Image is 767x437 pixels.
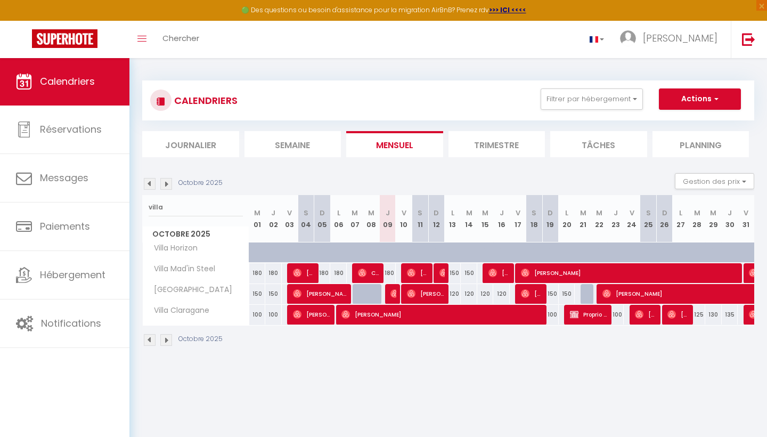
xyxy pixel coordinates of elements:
[337,208,340,218] abbr: L
[293,304,331,325] span: [PERSON_NAME]
[347,195,363,242] th: 07
[640,195,657,242] th: 25
[482,208,488,218] abbr: M
[143,226,249,242] span: Octobre 2025
[689,305,706,325] div: 125
[667,304,689,325] span: [PERSON_NAME]
[330,263,347,283] div: 180
[679,208,682,218] abbr: L
[407,263,429,283] span: [PERSON_NAME]
[287,208,292,218] abbr: V
[710,208,716,218] abbr: M
[448,131,545,157] li: Trimestre
[526,195,543,242] th: 18
[510,195,526,242] th: 17
[559,195,575,242] th: 20
[580,208,586,218] abbr: M
[379,263,396,283] div: 180
[40,171,88,184] span: Messages
[40,220,90,233] span: Paiements
[412,195,428,242] th: 11
[320,208,325,218] abbr: D
[418,208,422,218] abbr: S
[142,131,239,157] li: Journalier
[461,263,477,283] div: 150
[620,30,636,46] img: ...
[575,195,591,242] th: 21
[265,263,282,283] div: 180
[314,263,331,283] div: 180
[265,305,282,325] div: 100
[314,195,331,242] th: 05
[624,195,640,242] th: 24
[659,88,741,110] button: Actions
[542,195,559,242] th: 19
[493,195,510,242] th: 16
[521,263,741,283] span: [PERSON_NAME]
[489,5,526,14] strong: >>> ICI <<<<
[144,284,235,296] span: [GEOGRAPHIC_DATA]
[402,208,406,218] abbr: V
[548,208,553,218] abbr: D
[630,208,634,218] abbr: V
[542,284,559,304] div: 150
[396,195,412,242] th: 10
[407,284,445,304] span: [PERSON_NAME]
[635,304,657,325] span: [PERSON_NAME]
[330,195,347,242] th: 06
[40,123,102,136] span: Réservations
[550,131,647,157] li: Tâches
[434,208,439,218] abbr: D
[565,208,568,218] abbr: L
[144,305,212,317] span: Villa Claragane
[386,208,390,218] abbr: J
[282,195,298,242] th: 03
[596,208,602,218] abbr: M
[144,263,218,275] span: Villa Mad'in Steel
[516,208,520,218] abbr: V
[722,305,738,325] div: 135
[244,131,341,157] li: Semaine
[379,195,396,242] th: 09
[608,305,624,325] div: 100
[689,195,706,242] th: 28
[40,75,95,88] span: Calendriers
[656,195,673,242] th: 26
[265,284,282,304] div: 150
[445,195,461,242] th: 13
[675,173,754,189] button: Gestion des prix
[293,263,315,283] span: [PERSON_NAME]
[254,208,260,218] abbr: M
[608,195,624,242] th: 23
[178,178,223,188] p: Octobre 2025
[172,88,238,112] h3: CALENDRIERS
[742,33,755,46] img: logout
[728,208,732,218] abbr: J
[559,284,575,304] div: 150
[652,131,749,157] li: Planning
[466,208,472,218] abbr: M
[154,21,207,58] a: Chercher
[445,263,461,283] div: 150
[358,263,380,283] span: Coralie B
[352,208,358,218] abbr: M
[542,305,559,325] div: 100
[149,198,243,217] input: Rechercher un logement...
[249,195,266,242] th: 01
[477,195,494,242] th: 15
[744,208,748,218] abbr: V
[591,195,608,242] th: 22
[705,305,722,325] div: 130
[304,208,308,218] abbr: S
[722,195,738,242] th: 30
[532,208,536,218] abbr: S
[249,284,266,304] div: 150
[32,29,97,48] img: Super Booking
[162,33,199,44] span: Chercher
[346,131,443,157] li: Mensuel
[646,208,651,218] abbr: S
[178,334,223,344] p: Octobre 2025
[614,208,618,218] abbr: J
[341,304,545,325] span: [PERSON_NAME]
[461,195,477,242] th: 14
